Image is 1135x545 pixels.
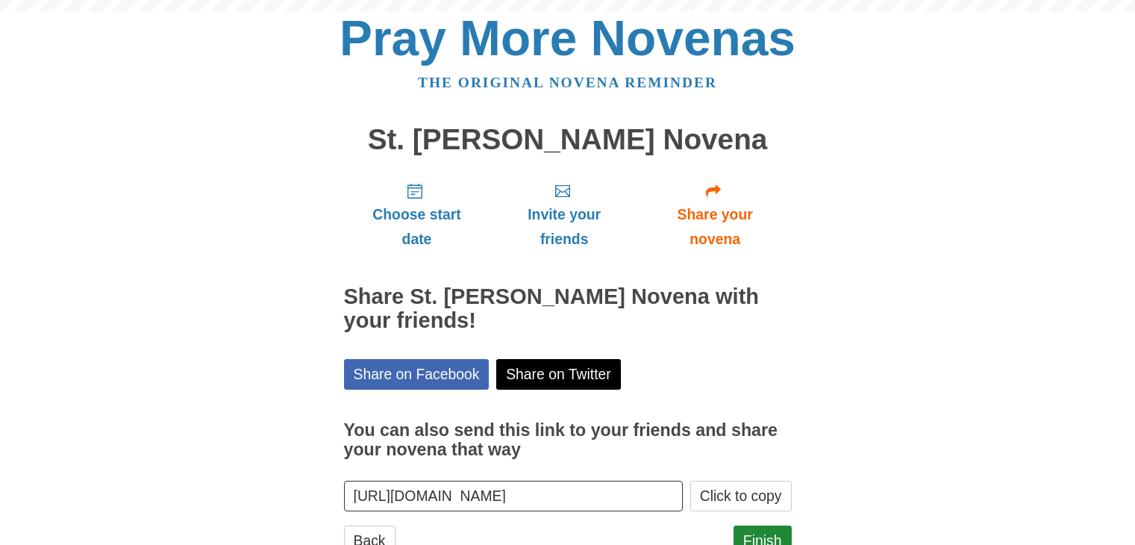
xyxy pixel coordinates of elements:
[504,202,623,252] span: Invite your friends
[359,202,475,252] span: Choose start date
[344,124,792,156] h1: St. [PERSON_NAME] Novena
[340,10,795,66] a: Pray More Novenas
[490,170,638,259] a: Invite your friends
[344,170,490,259] a: Choose start date
[344,285,792,333] h2: Share St. [PERSON_NAME] Novena with your friends!
[344,421,792,459] h3: You can also send this link to your friends and share your novena that way
[690,481,792,511] button: Click to copy
[344,359,490,390] a: Share on Facebook
[496,359,621,390] a: Share on Twitter
[654,202,777,252] span: Share your novena
[639,170,792,259] a: Share your novena
[418,75,717,90] a: The original novena reminder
